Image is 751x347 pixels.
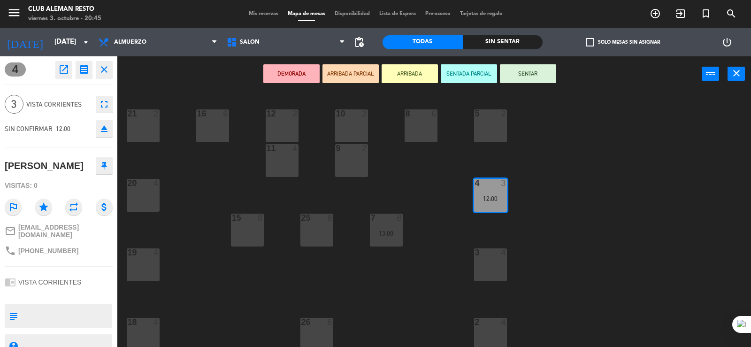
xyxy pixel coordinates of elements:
[5,62,26,77] span: 4
[28,5,101,14] div: Club aleman resto
[406,109,406,118] div: 8
[18,278,81,286] span: VISTA CORRIENTES
[474,195,507,202] div: 12:00
[463,35,543,49] div: Sin sentar
[728,67,745,81] button: close
[353,37,365,48] span: pending_actions
[397,214,402,222] div: 8
[721,37,733,48] i: power_settings_new
[731,68,742,79] i: close
[58,64,69,75] i: open_in_new
[96,96,113,113] button: fullscreen
[5,158,84,174] div: [PERSON_NAME]
[362,109,368,118] div: 2
[362,144,368,153] div: 2
[500,64,556,83] button: SENTAR
[5,224,113,239] a: mail_outline[EMAIL_ADDRESS][DOMAIN_NAME]
[330,11,375,16] span: Disponibilidad
[153,179,159,187] div: 4
[322,64,379,83] button: ARRIBADA PARCIAL
[586,38,594,46] span: check_box_outline_blank
[153,318,159,326] div: 4
[78,64,90,75] i: receipt
[301,214,302,222] div: 25
[383,35,463,49] div: Todas
[18,247,78,254] span: [PHONE_NUMBER]
[5,199,22,216] i: outlined_flag
[96,199,113,216] i: attach_money
[99,99,110,110] i: fullscreen
[501,318,506,326] div: 4
[56,125,70,132] span: 12:00
[700,8,712,19] i: turned_in_not
[153,109,159,118] div: 2
[55,61,72,78] button: open_in_new
[5,277,16,288] i: chrome_reader_mode
[244,11,283,16] span: Mis reservas
[702,67,719,81] button: power_input
[80,37,92,48] i: arrow_drop_down
[7,6,21,20] i: menu
[5,245,16,256] i: phone
[301,318,302,326] div: 26
[726,8,737,19] i: search
[292,109,298,118] div: 2
[370,230,403,237] div: 13:00
[501,109,506,118] div: 2
[8,311,18,321] i: subject
[99,123,110,134] i: eject
[65,199,82,216] i: repeat
[705,68,716,79] i: power_input
[501,179,506,187] div: 3
[153,248,159,257] div: 4
[675,8,686,19] i: exit_to_app
[223,109,229,118] div: 6
[96,120,113,137] button: eject
[99,64,110,75] i: close
[240,39,260,46] span: SALON
[5,95,23,114] span: 3
[96,61,113,78] button: close
[283,11,330,16] span: Mapa de mesas
[114,39,146,46] span: Almuerzo
[26,99,91,110] span: VISTA CORRIENTES
[501,248,506,257] div: 4
[455,11,507,16] span: Tarjetas de regalo
[35,199,52,216] i: star
[5,125,53,132] span: SIN CONFIRMAR
[5,225,16,237] i: mail_outline
[76,61,92,78] button: receipt
[431,109,437,118] div: 6
[267,109,267,118] div: 12
[263,64,320,83] button: DEMORADA
[375,11,421,16] span: Lista de Espera
[441,64,497,83] button: SENTADA PARCIAL
[650,8,661,19] i: add_circle_outline
[421,11,455,16] span: Pre-acceso
[327,214,333,222] div: 8
[267,144,267,153] div: 11
[258,214,263,222] div: 8
[7,6,21,23] button: menu
[382,64,438,83] button: ARRIBADA
[5,177,113,194] div: Visitas: 0
[586,38,660,46] label: Solo mesas sin asignar
[28,14,101,23] div: viernes 3. octubre - 20:45
[292,144,298,153] div: 4
[327,318,333,326] div: 6
[18,224,113,239] span: [EMAIL_ADDRESS][DOMAIN_NAME]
